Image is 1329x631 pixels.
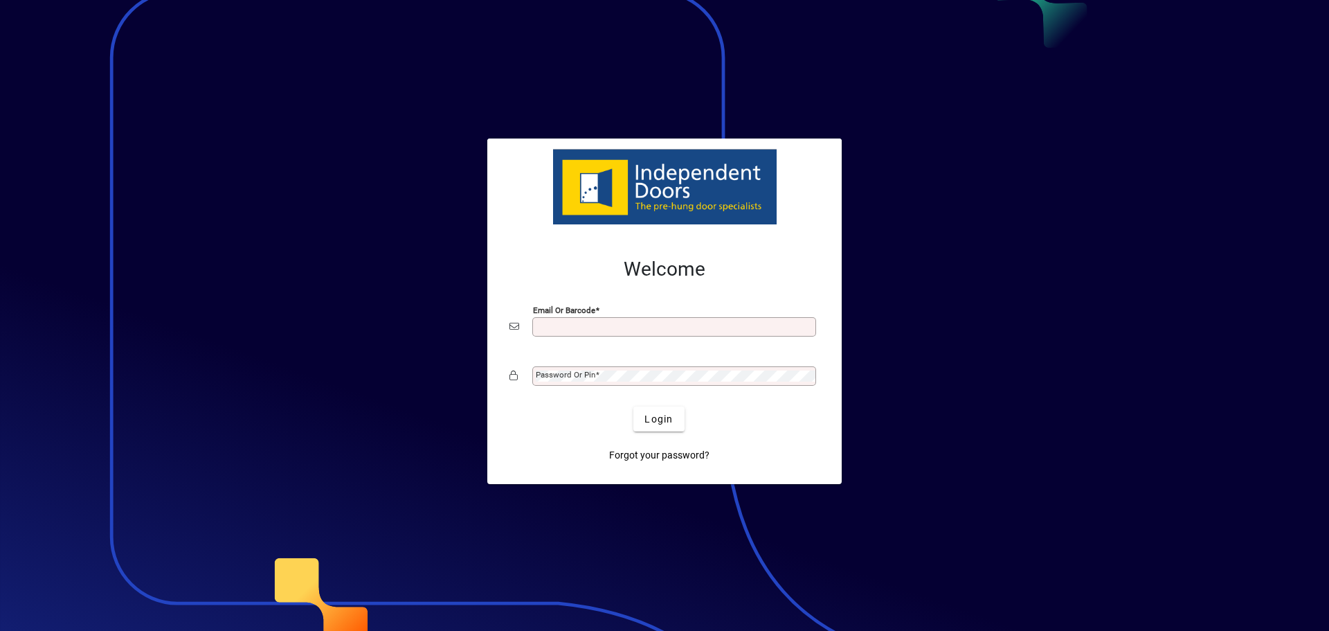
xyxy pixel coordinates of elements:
h2: Welcome [509,258,820,281]
a: Forgot your password? [604,443,715,468]
button: Login [633,407,684,432]
span: Login [644,412,673,427]
mat-label: Email or Barcode [533,305,595,315]
mat-label: Password or Pin [536,370,595,380]
span: Forgot your password? [609,448,709,463]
